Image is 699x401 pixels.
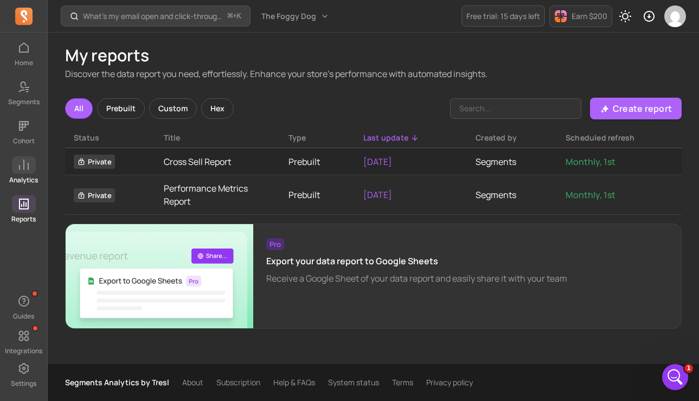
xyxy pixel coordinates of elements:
[566,156,615,168] span: Monthly, 1st
[13,312,34,321] p: Guides
[97,98,145,119] div: Prebuilt
[328,377,379,388] a: System status
[201,98,234,119] div: Hex
[12,290,36,323] button: Guides
[450,98,581,119] input: Search
[182,377,203,388] a: About
[549,5,612,27] button: Earn $200
[22,200,88,212] span: Search for help
[11,144,206,184] div: Profile image for JohnHi [PERSON_NAME], You can view the cross-sell report from here: [URL][DOMAI...
[16,221,201,241] div: How do I retain first-time buyers?
[237,12,241,21] kbd: K
[466,11,540,22] p: Free trial: 15 days left
[65,128,155,148] th: Toggle SortBy
[72,301,144,345] button: Messages
[22,225,182,237] div: How do I retain first-time buyers?
[164,155,271,168] a: Cross Sell Report
[22,77,195,96] p: Hi [PERSON_NAME]
[363,155,459,168] p: [DATE]
[155,128,280,148] th: Toggle SortBy
[5,347,42,355] p: Integrations
[8,98,40,106] p: Segments
[590,98,682,119] button: Create report
[113,164,149,175] div: • 19h ago
[22,245,182,268] div: How many customers are at risk of churning?
[13,137,35,145] p: Cohort
[355,128,467,148] th: Toggle SortBy
[65,377,169,388] p: Segments Analytics by Tresl
[48,164,111,175] div: [PERSON_NAME]
[467,128,557,148] th: Toggle SortBy
[664,5,686,27] img: avatar
[467,175,557,215] td: Segments
[157,17,179,39] img: Profile image for John
[22,96,195,114] p: How can we help?
[266,238,284,250] span: Pro
[16,272,201,304] div: Which customers are most likely to buy again soon?
[9,176,38,184] p: Analytics
[65,67,682,80] p: Discover the data report you need, effortlessly. Enhance your store's performance with automated ...
[280,128,355,148] th: Toggle SortBy
[74,155,115,169] span: Private
[566,189,615,201] span: Monthly, 1st
[266,272,567,285] p: Receive a Google Sheet of your data report and easily share it with your team
[11,379,36,388] p: Settings
[164,182,271,208] a: Performance Metrics Report
[11,215,36,224] p: Reports
[216,377,260,388] a: Subscription
[90,328,127,336] span: Messages
[22,137,195,148] div: Recent message
[61,5,251,27] button: What’s my email open and click-through rate?⌘+K
[613,102,672,115] p: Create report
[461,5,545,27] a: Free trial: 15 days left
[66,224,253,328] img: Google sheet banner
[11,128,206,184] div: Recent messageProfile image for JohnHi [PERSON_NAME], You can view the cross-sell report from her...
[557,128,682,148] th: Toggle SortBy
[662,364,688,390] iframe: To enrich screen reader interactions, please activate Accessibility in Grammarly extension settings
[187,17,206,37] div: Close
[266,254,567,268] p: Export your data report to Google Sheets
[467,148,557,175] td: Segments
[280,175,355,215] td: Prebuilt
[172,328,189,336] span: Help
[255,7,336,26] button: The Foggy Dog
[16,195,201,217] button: Search for help
[22,277,182,300] div: Which customers are most likely to buy again soon?
[22,153,44,175] img: Profile image for John
[684,364,693,373] span: 1
[363,188,459,201] p: [DATE]
[273,377,315,388] a: Help & FAQs
[228,10,241,22] span: +
[65,46,682,65] h1: My reports
[24,328,48,336] span: Home
[280,148,355,175] td: Prebuilt
[572,11,607,22] p: Earn $200
[227,10,233,23] kbd: ⌘
[149,98,197,119] div: Custom
[48,154,412,162] span: Hi [PERSON_NAME], You can view the cross-sell report from here: [URL][DOMAIN_NAME] Thanks
[22,21,39,38] img: logo
[145,301,217,345] button: Help
[65,98,93,119] div: All
[426,377,473,388] a: Privacy policy
[363,132,459,143] div: Last update
[614,5,636,27] button: Toggle dark mode
[261,11,316,22] span: The Foggy Dog
[392,377,413,388] a: Terms
[16,241,201,272] div: How many customers are at risk of churning?
[83,11,223,22] p: What’s my email open and click-through rate?
[74,188,115,202] span: Private
[15,59,33,67] p: Home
